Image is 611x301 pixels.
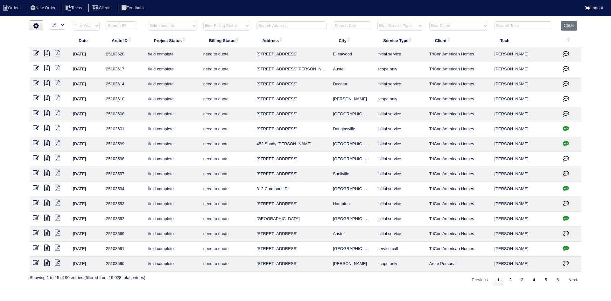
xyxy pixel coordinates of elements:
td: initial service [374,167,426,182]
td: Ellenwood [330,47,374,62]
th: Date [70,34,103,47]
td: need to quote [200,197,253,212]
th: Client: activate to sort column ascending [426,34,491,47]
td: 452 Shady [PERSON_NAME] [253,137,330,152]
td: [PERSON_NAME] [491,242,558,257]
td: TriCon American Homes [426,47,491,62]
td: need to quote [200,92,253,107]
td: [STREET_ADDRESS][PERSON_NAME] [253,62,330,77]
td: need to quote [200,47,253,62]
td: [DATE] [70,227,103,242]
td: TriCon American Homes [426,77,491,92]
td: [STREET_ADDRESS] [253,152,330,167]
td: Snellville [330,167,374,182]
td: initial service [374,182,426,197]
td: TriCon American Homes [426,167,491,182]
td: [DATE] [70,197,103,212]
td: [PERSON_NAME] [491,257,558,272]
td: initial service [374,212,426,227]
th: Tech [491,34,558,47]
td: 25103590 [103,257,145,272]
td: field complete [145,77,200,92]
td: need to quote [200,257,253,272]
td: [GEOGRAPHIC_DATA] [330,107,374,122]
td: initial service [374,122,426,137]
td: TriCon American Homes [426,227,491,242]
td: field complete [145,167,200,182]
a: Next [564,275,581,285]
div: Showing 1 to 15 of 90 entries (filtered from 19,028 total entries) [30,272,145,281]
th: Service Type: activate to sort column ascending [374,34,426,47]
td: 25103597 [103,167,145,182]
td: [PERSON_NAME] [491,137,558,152]
th: City: activate to sort column ascending [330,34,374,47]
td: [PERSON_NAME] [491,167,558,182]
td: need to quote [200,107,253,122]
td: 25103614 [103,77,145,92]
td: [PERSON_NAME] [491,122,558,137]
td: field complete [145,182,200,197]
td: field complete [145,122,200,137]
li: Techs [62,4,87,12]
td: [PERSON_NAME] [491,182,558,197]
td: [PERSON_NAME] [491,107,558,122]
td: TriCon American Homes [426,212,491,227]
td: [GEOGRAPHIC_DATA] [330,137,374,152]
td: field complete [145,137,200,152]
th: Address: activate to sort column ascending [253,34,330,47]
a: Techs [62,5,87,10]
td: [DATE] [70,152,103,167]
li: Feedback [118,4,150,12]
td: [STREET_ADDRESS] [253,47,330,62]
a: 2 [505,275,516,285]
td: need to quote [200,122,253,137]
td: [DATE] [70,242,103,257]
td: TriCon American Homes [426,122,491,137]
td: [STREET_ADDRESS] [253,77,330,92]
td: scope only [374,257,426,272]
td: field complete [145,62,200,77]
td: TriCon American Homes [426,107,491,122]
td: [PERSON_NAME] [491,77,558,92]
a: 6 [552,275,563,285]
td: 25103620 [103,47,145,62]
td: [STREET_ADDRESS] [253,242,330,257]
td: [STREET_ADDRESS] [253,107,330,122]
td: [PERSON_NAME] [330,257,374,272]
td: [PERSON_NAME] [491,92,558,107]
td: need to quote [200,182,253,197]
td: field complete [145,197,200,212]
td: 25103617 [103,62,145,77]
td: [PERSON_NAME] [491,212,558,227]
td: field complete [145,227,200,242]
td: [PERSON_NAME] [491,47,558,62]
td: [DATE] [70,77,103,92]
td: need to quote [200,167,253,182]
td: field complete [145,242,200,257]
td: [STREET_ADDRESS] [253,167,330,182]
td: need to quote [200,152,253,167]
td: need to quote [200,242,253,257]
a: 5 [540,275,551,285]
td: [PERSON_NAME] [491,152,558,167]
a: 1 [493,275,504,285]
td: TriCon American Homes [426,137,491,152]
td: [GEOGRAPHIC_DATA] [330,182,374,197]
td: 25103592 [103,212,145,227]
td: [GEOGRAPHIC_DATA] [330,242,374,257]
td: TriCon American Homes [426,242,491,257]
td: [DATE] [70,47,103,62]
td: 25103608 [103,107,145,122]
td: 25103593 [103,197,145,212]
a: 4 [529,275,540,285]
td: scope only [374,62,426,77]
a: Previous [467,275,492,285]
td: field complete [145,152,200,167]
td: 25103601 [103,122,145,137]
td: 312 Commons Dr [253,182,330,197]
input: Search ID [106,21,137,30]
td: [STREET_ADDRESS] [253,257,330,272]
td: need to quote [200,227,253,242]
td: initial service [374,152,426,167]
th: Arete ID: activate to sort column ascending [103,34,145,47]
